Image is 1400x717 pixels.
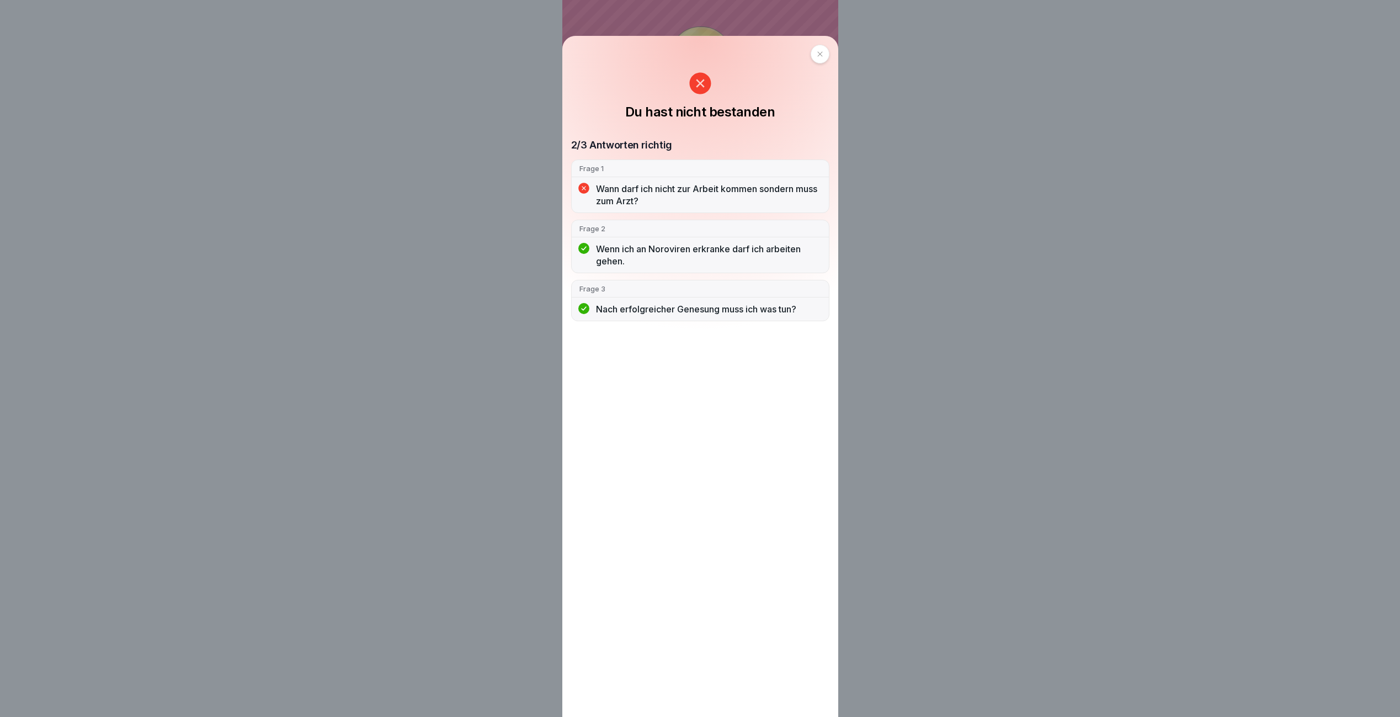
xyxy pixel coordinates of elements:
p: 2/3 Antworten richtig [571,139,672,152]
h1: Du hast nicht bestanden [625,103,775,121]
p: Wenn ich an Noroviren erkranke darf ich arbeiten gehen. [596,243,821,267]
p: Frage 1 [579,163,821,173]
p: Nach erfolgreicher Genesung muss ich was tun? [596,303,821,315]
p: Frage 3 [579,284,821,294]
p: Wann darf ich nicht zur Arbeit kommen sondern muss zum Arzt? [596,183,821,207]
p: Frage 2 [579,224,821,233]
